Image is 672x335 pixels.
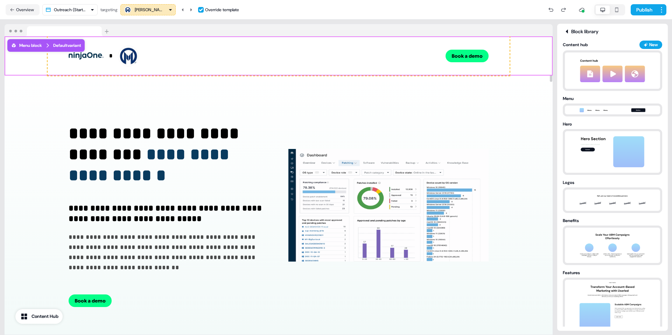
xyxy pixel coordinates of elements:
[563,95,662,102] div: Menu
[6,4,40,15] button: Overview
[563,179,662,186] div: Logos
[563,41,662,91] button: Content hubNewcontentHub thumbnail preview
[576,106,649,114] img: menu thumbnail preview
[69,294,269,307] div: Book a demo
[15,309,63,324] button: Content Hub
[446,50,489,62] button: Book a demo
[281,50,489,62] div: Book a demo
[100,6,118,13] div: targeting
[576,228,649,263] img: benefits thumbnail preview
[53,42,81,49] div: Default variant
[563,28,662,35] div: Block library
[31,313,58,320] div: Content Hub
[205,6,239,13] div: Override template
[563,217,662,265] button: Benefitsbenefits thumbnail preview
[288,104,489,307] img: Image
[563,95,662,116] button: Menumenu thumbnail preview
[649,41,658,48] div: New
[563,41,637,48] div: Content hub
[11,42,42,49] div: Menu block
[563,121,662,175] button: Herohero thumbnail preview
[5,24,112,37] img: Browser topbar
[576,190,649,211] img: logoClouds thumbnail preview
[631,4,657,15] button: Publish
[135,6,163,13] div: [PERSON_NAME][GEOGRAPHIC_DATA][MEDICAL_DATA]
[563,121,662,128] div: Hero
[120,4,176,15] button: [PERSON_NAME][GEOGRAPHIC_DATA][MEDICAL_DATA]
[563,217,662,224] div: Benefits
[54,6,87,13] div: Outreach (Starter)
[563,179,662,213] button: LogoslogoClouds thumbnail preview
[574,52,651,89] img: contentHub thumbnail preview
[563,269,662,276] div: Features
[69,294,112,307] button: Book a demo
[576,131,649,173] img: hero thumbnail preview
